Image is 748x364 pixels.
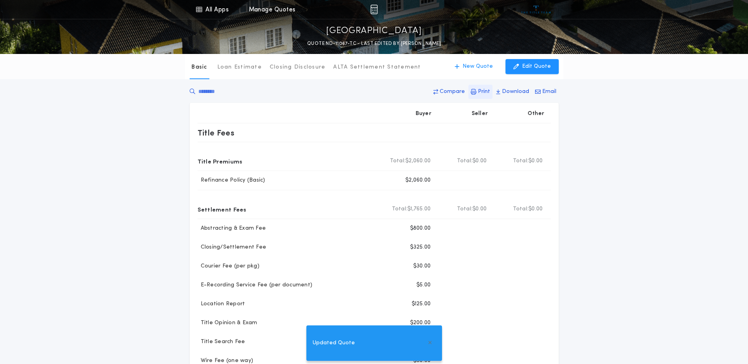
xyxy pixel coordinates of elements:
p: $30.00 [413,262,431,270]
p: $2,060.00 [405,176,431,184]
button: New Quote [447,59,501,74]
button: Email [533,85,559,99]
p: Abstracting & Exam Fee [198,225,266,232]
b: Total: [457,157,473,165]
img: vs-icon [521,6,551,13]
p: Settlement Fees [198,203,246,215]
b: Total: [392,205,408,213]
p: Closing/Settlement Fee [198,243,267,251]
p: Loan Estimate [217,63,262,71]
span: $0.00 [528,205,543,213]
p: Other [528,110,544,118]
button: Edit Quote [506,59,559,74]
p: [GEOGRAPHIC_DATA] [326,25,422,37]
p: Title Premiums [198,155,242,167]
p: $125.00 [412,300,431,308]
p: Refinance Policy (Basic) [198,176,265,184]
p: E-Recording Service Fee (per document) [198,281,313,289]
img: img [370,5,378,14]
button: Print [468,85,492,99]
p: Edit Quote [522,63,551,71]
span: $0.00 [528,157,543,165]
span: $0.00 [472,205,487,213]
button: Compare [431,85,467,99]
b: Total: [513,205,529,213]
p: $800.00 [410,225,431,232]
b: Total: [390,157,406,165]
p: Download [502,88,529,96]
span: $2,060.00 [405,157,431,165]
b: Total: [513,157,529,165]
p: Title Fees [198,126,235,139]
button: Download [494,85,532,99]
span: $1,765.00 [407,205,431,213]
p: Basic [191,63,207,71]
p: Closing Disclosure [270,63,326,71]
p: Email [542,88,556,96]
p: ALTA Settlement Statement [333,63,421,71]
p: New Quote [463,63,493,71]
p: $5.00 [416,281,431,289]
b: Total: [457,205,473,213]
span: Updated Quote [313,339,355,347]
p: Courier Fee (per pkg) [198,262,259,270]
p: Seller [472,110,488,118]
p: Print [478,88,490,96]
p: Compare [440,88,465,96]
p: $200.00 [410,319,431,327]
p: Title Opinion & Exam [198,319,257,327]
p: Location Report [198,300,245,308]
p: Buyer [416,110,431,118]
p: $325.00 [410,243,431,251]
span: $0.00 [472,157,487,165]
p: QUOTE ND-11067-TC - LAST EDITED BY [PERSON_NAME] [307,40,441,48]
